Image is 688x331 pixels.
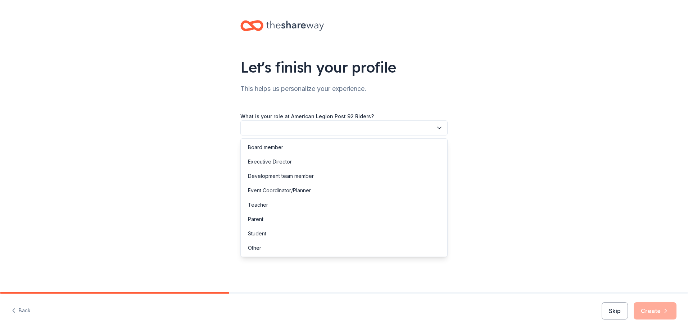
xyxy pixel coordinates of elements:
[248,143,283,152] div: Board member
[248,201,268,209] div: Teacher
[248,186,311,195] div: Event Coordinator/Planner
[248,229,266,238] div: Student
[248,215,263,224] div: Parent
[248,157,292,166] div: Executive Director
[248,172,314,180] div: Development team member
[248,244,261,252] div: Other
